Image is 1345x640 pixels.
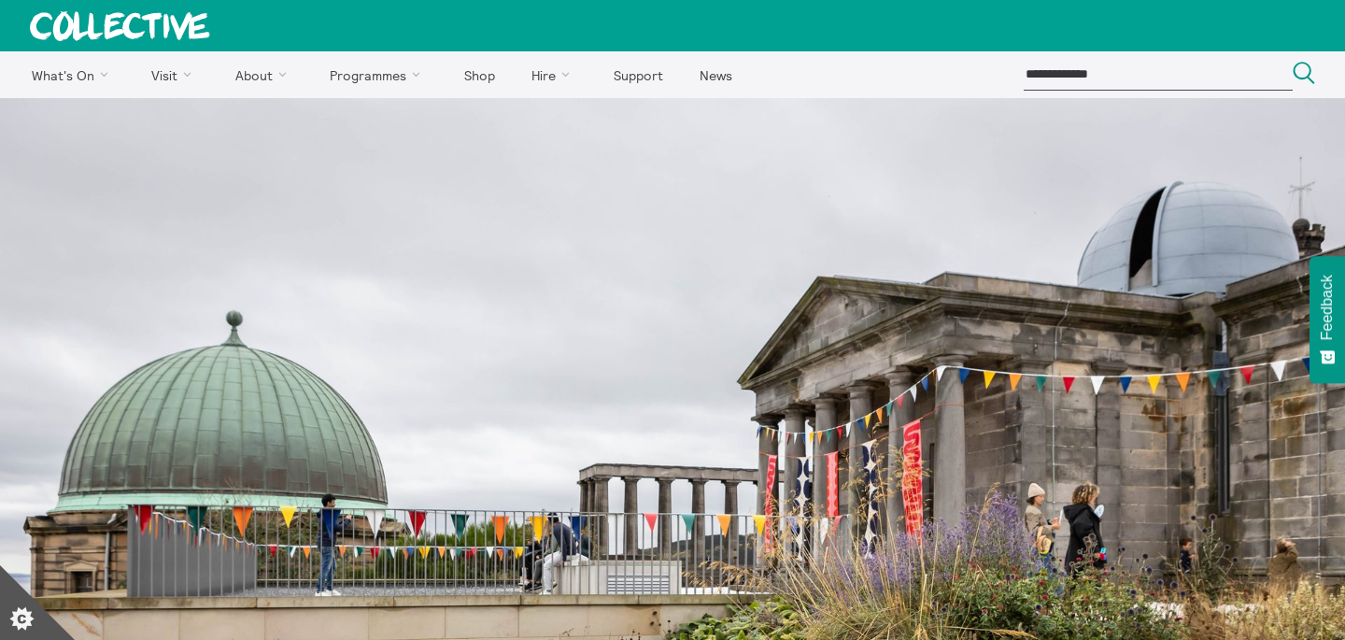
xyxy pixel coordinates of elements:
span: Feedback [1319,275,1336,340]
a: Programmes [314,51,445,98]
a: Support [597,51,679,98]
a: News [683,51,748,98]
a: About [219,51,310,98]
a: Hire [516,51,594,98]
a: Visit [135,51,216,98]
a: What's On [15,51,132,98]
a: Shop [447,51,511,98]
button: Feedback - Show survey [1310,256,1345,383]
